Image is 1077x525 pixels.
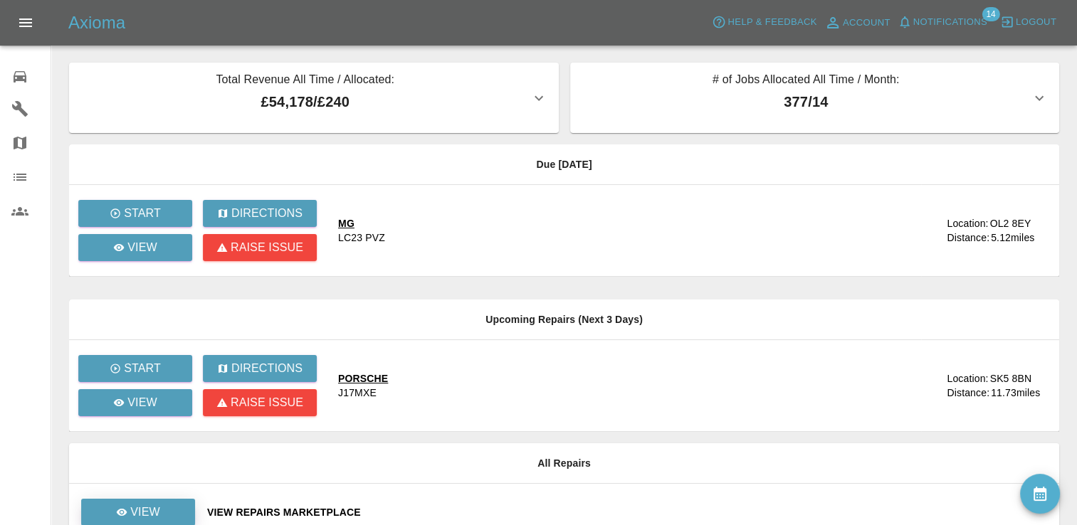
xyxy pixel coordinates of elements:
p: View [130,504,160,521]
button: Raise issue [203,389,317,416]
a: Location:OL2 8EYDistance:5.12miles [921,216,1048,245]
button: Start [78,200,192,227]
button: Notifications [894,11,991,33]
div: Location: [947,371,988,386]
button: Open drawer [9,6,43,40]
div: Location: [947,216,988,230]
a: PORSCHEJ17MXE [338,371,910,400]
p: View [127,394,157,411]
a: View [78,234,192,261]
button: availability [1020,474,1060,514]
a: View [78,389,192,416]
span: 14 [982,7,999,21]
a: View [80,506,196,517]
p: Total Revenue All Time / Allocated: [80,71,530,91]
div: 5.12 miles [991,230,1048,245]
p: Start [124,205,161,222]
p: Directions [231,205,303,222]
span: Notifications [913,14,987,31]
button: Logout [997,11,1060,33]
p: 377 / 14 [582,91,1031,112]
div: OL2 8EY [989,216,1031,230]
span: Logout [1016,14,1056,31]
p: £54,178 / £240 [80,91,530,112]
button: # of Jobs Allocated All Time / Month:377/14 [570,63,1060,133]
div: 11.73 miles [991,386,1048,400]
th: All Repairs [69,443,1059,484]
button: Raise issue [203,234,317,261]
a: Location:SK5 8BNDistance:11.73miles [921,371,1048,400]
span: Help & Feedback [727,14,816,31]
p: Raise issue [231,239,303,256]
button: Directions [203,200,317,227]
span: Account [843,15,891,31]
p: # of Jobs Allocated All Time / Month: [582,71,1031,91]
div: SK5 8BN [989,371,1031,386]
button: Directions [203,355,317,382]
a: Account [821,11,894,34]
p: Start [124,360,161,377]
div: Distance: [947,386,989,400]
div: MG [338,216,385,230]
div: Distance: [947,230,989,245]
th: Due [DATE] [69,144,1059,185]
p: Raise issue [231,394,303,411]
p: View [127,239,157,256]
button: Help & Feedback [708,11,820,33]
button: Total Revenue All Time / Allocated:£54,178/£240 [69,63,559,133]
div: J17MXE [338,386,377,400]
div: PORSCHE [338,371,388,386]
h5: Axioma [68,11,125,34]
div: LC23 PVZ [338,230,385,245]
th: Upcoming Repairs (Next 3 Days) [69,299,1059,340]
p: Directions [231,360,303,377]
a: View Repairs Marketplace [207,505,1048,519]
a: MGLC23 PVZ [338,216,910,245]
button: Start [78,355,192,382]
